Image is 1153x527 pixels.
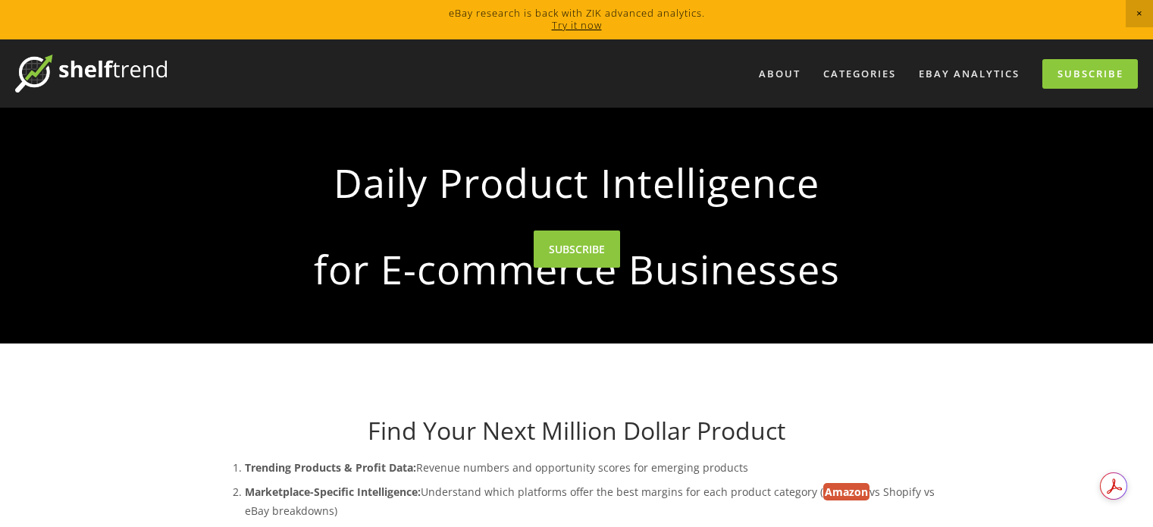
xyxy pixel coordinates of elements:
[239,147,915,218] strong: Daily Product Intelligence
[245,458,939,477] p: Revenue numbers and opportunity scores for emerging products
[823,483,869,500] mark: Amazon
[215,416,939,445] h1: Find Your Next Million Dollar Product
[813,61,906,86] div: Categories
[1042,59,1138,89] a: Subscribe
[909,61,1029,86] a: eBay Analytics
[239,234,915,305] strong: for E-commerce Businesses
[552,18,602,32] a: Try it now
[245,485,421,499] strong: Marketplace-Specific Intelligence:
[245,460,416,475] strong: Trending Products & Profit Data:
[15,55,167,93] img: ShelfTrend
[749,61,810,86] a: About
[245,482,939,520] p: Understand which platforms offer the best margins for each product category ( vs Shopify vs eBay ...
[534,231,620,268] a: SUBSCRIBE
